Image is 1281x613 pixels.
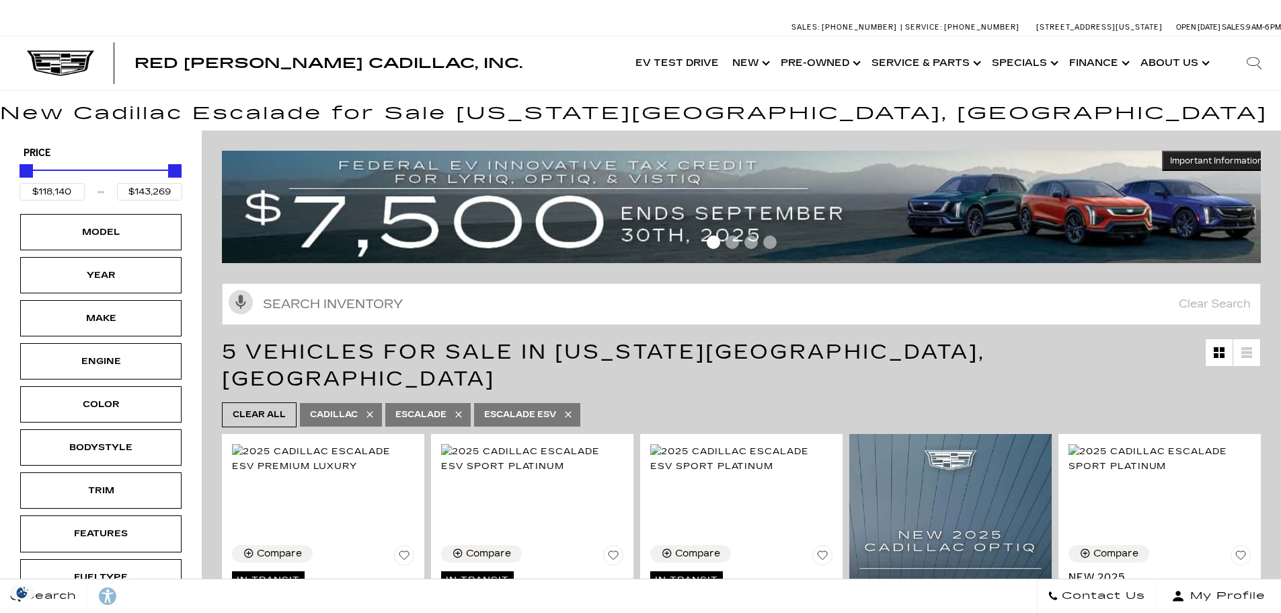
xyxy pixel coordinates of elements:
[395,406,447,423] span: Escalade
[944,23,1019,32] span: [PHONE_NUMBER]
[1231,545,1251,571] button: Save Vehicle
[67,354,134,369] div: Engine
[1134,36,1214,90] a: About Us
[222,340,985,391] span: 5 Vehicles for Sale in [US_STATE][GEOGRAPHIC_DATA], [GEOGRAPHIC_DATA]
[20,159,182,201] div: Price
[67,397,134,412] div: Color
[7,585,38,600] section: Click to Open Cookie Consent Modal
[441,444,623,474] img: 2025 Cadillac Escalade ESV Sport Platinum
[310,406,358,423] span: Cadillac
[7,585,38,600] img: Opt-Out Icon
[222,283,1261,325] input: Search Inventory
[20,164,33,178] div: Minimum Price
[27,50,94,76] img: Cadillac Dark Logo with Cadillac White Text
[1036,23,1163,32] a: [STREET_ADDRESS][US_STATE]
[707,236,720,249] span: Go to slide 1
[774,36,865,90] a: Pre-Owned
[232,545,313,563] button: Compare Vehicle
[629,36,726,90] a: EV Test Drive
[20,343,182,380] div: EngineEngine
[650,571,723,589] span: In Transit
[900,24,1023,31] a: Service: [PHONE_NUMBER]
[168,164,182,178] div: Maximum Price
[905,23,942,32] span: Service:
[603,545,623,571] button: Save Vehicle
[20,214,182,250] div: ModelModel
[20,300,182,336] div: MakeMake
[20,257,182,293] div: YearYear
[67,440,134,455] div: Bodystyle
[67,570,134,585] div: Fueltype
[67,526,134,541] div: Features
[222,151,1271,263] img: vrp-tax-ending-august-version
[232,444,414,474] img: 2025 Cadillac Escalade ESV Premium Luxury
[1176,23,1220,32] span: Open [DATE]
[257,548,302,560] div: Compare
[20,472,182,509] div: TrimTrim
[1156,579,1281,613] button: Open user profile menu
[1037,579,1156,613] a: Contact Us
[232,571,305,589] span: In Transit
[763,236,777,249] span: Go to slide 4
[1170,155,1263,166] span: Important Information
[1162,151,1271,171] button: Important Information
[1069,444,1251,474] img: 2025 Cadillac Escalade Sport Platinum
[394,545,414,571] button: Save Vehicle
[1222,23,1246,32] span: Sales:
[650,545,731,563] button: Compare Vehicle
[67,311,134,326] div: Make
[20,515,182,552] div: FeaturesFeatures
[726,236,739,249] span: Go to slide 2
[1062,36,1134,90] a: Finance
[1058,587,1145,606] span: Contact Us
[67,225,134,240] div: Model
[985,36,1062,90] a: Specials
[650,444,832,474] img: 2025 Cadillac Escalade ESV Sport Platinum
[20,429,182,466] div: BodystyleBodystyle
[20,559,182,596] div: FueltypeFueltype
[1069,571,1241,584] span: New 2025
[1185,587,1266,606] span: My Profile
[229,290,253,314] svg: Click to toggle on voice search
[726,36,774,90] a: New
[822,23,897,32] span: [PHONE_NUMBER]
[20,183,85,201] input: Minimum
[233,406,286,423] span: Clear All
[1069,545,1149,563] button: Compare Vehicle
[1093,548,1138,560] div: Compare
[67,483,134,498] div: Trim
[24,147,178,159] h5: Price
[812,545,832,571] button: Save Vehicle
[441,571,514,589] span: In Transit
[20,386,182,423] div: ColorColor
[484,406,556,423] span: Escalade ESV
[441,545,522,563] button: Compare Vehicle
[67,268,134,283] div: Year
[466,548,511,560] div: Compare
[744,236,758,249] span: Go to slide 3
[117,183,182,201] input: Maximum
[865,36,985,90] a: Service & Parts
[134,57,522,70] a: Red [PERSON_NAME] Cadillac, Inc.
[675,548,720,560] div: Compare
[791,24,900,31] a: Sales: [PHONE_NUMBER]
[791,23,820,32] span: Sales:
[1246,23,1281,32] span: 9 AM-6 PM
[134,55,522,71] span: Red [PERSON_NAME] Cadillac, Inc.
[21,587,77,606] span: Search
[1069,571,1251,611] a: New 2025Cadillac Escalade Sport Platinum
